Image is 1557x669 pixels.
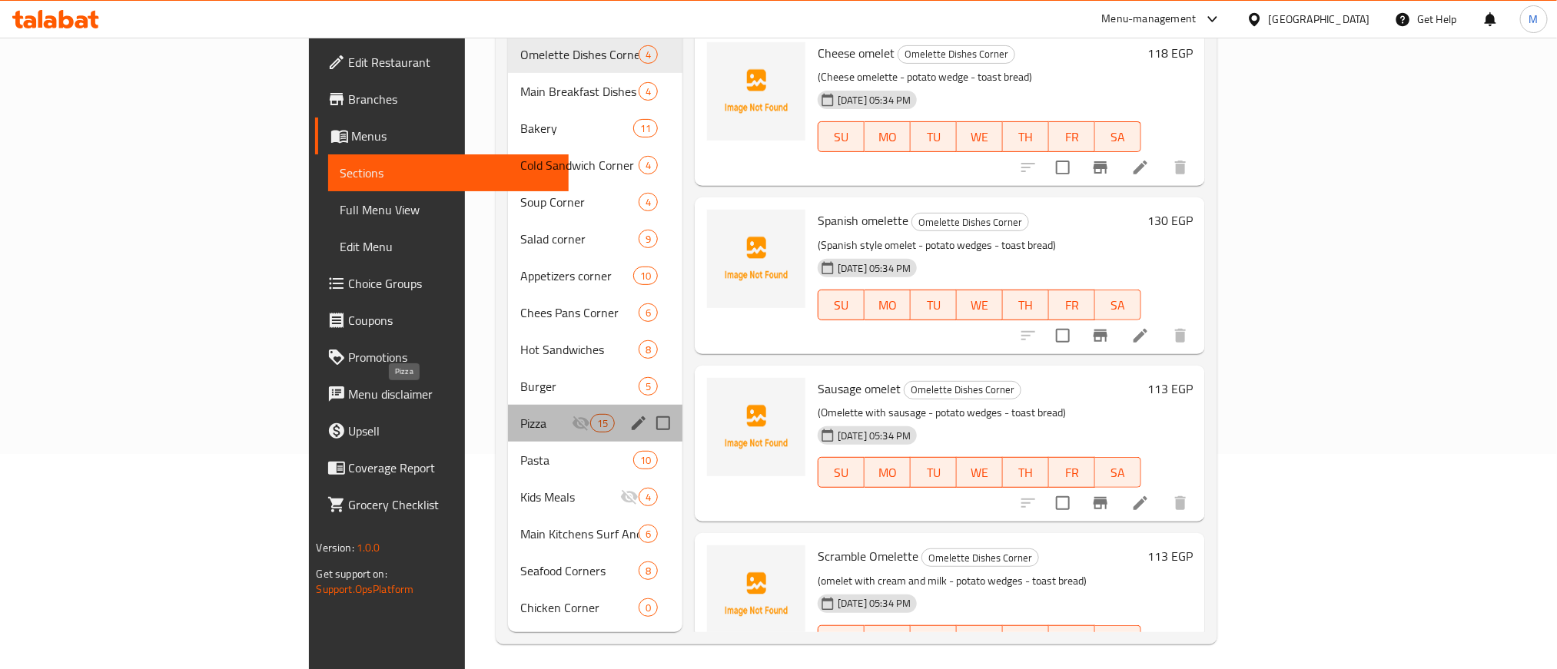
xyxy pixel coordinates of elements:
span: TU [917,294,951,316]
div: Seafood Corners8 [508,552,682,589]
div: items [639,598,658,617]
span: 5 [639,379,657,394]
button: FR [1049,290,1095,320]
span: 4 [639,48,657,62]
span: Menu disclaimer [349,385,556,403]
span: Main Breakfast Dishes Corner [520,82,639,101]
span: FR [1055,126,1089,148]
span: Appetizers corner [520,267,632,285]
span: Seafood Corners [520,561,639,580]
span: Full Menu View [340,200,556,219]
button: MO [865,457,911,488]
div: Omelette Dishes Corner [911,213,1029,231]
a: Edit menu item [1131,158,1150,177]
a: Edit Menu [328,228,569,265]
button: SU [818,457,865,488]
button: FR [1049,121,1095,152]
span: Select to update [1047,487,1079,519]
button: SU [818,625,865,656]
h6: 130 EGP [1147,210,1193,231]
span: Omelette Dishes Corner [912,214,1028,231]
span: SA [1101,629,1135,651]
button: TU [911,625,957,656]
span: Cheese omelet [818,41,895,65]
a: Branches [315,81,569,118]
span: Choice Groups [349,274,556,293]
svg: Inactive section [572,414,590,432]
a: Sections [328,154,569,191]
span: 4 [639,158,657,173]
a: Support.OpsPlatform [317,579,414,599]
button: Branch-specific-item [1082,149,1119,186]
img: Sausage omelet [707,378,805,476]
div: Chees Pans Corner [520,303,639,322]
div: items [590,414,615,432]
span: Menus [352,127,556,145]
div: items [639,488,658,506]
div: [GEOGRAPHIC_DATA] [1269,11,1370,28]
span: TH [1009,629,1043,651]
div: Omelette Dishes Corner [520,45,639,64]
span: MO [871,294,905,316]
button: MO [865,121,911,152]
button: edit [627,412,650,435]
span: WE [963,126,997,148]
button: delete [1162,317,1199,354]
span: [DATE] 05:34 PM [832,596,917,611]
div: Soup Corner [520,193,639,211]
span: [DATE] 05:34 PM [832,93,917,108]
button: SA [1095,457,1141,488]
button: TH [1003,290,1049,320]
h6: 113 EGP [1147,545,1193,567]
img: Scramble Omelette [707,545,805,644]
span: Burger [520,377,639,396]
button: Branch-specific-item [1082,485,1119,522]
span: Promotions [349,348,556,366]
span: SA [1101,126,1135,148]
span: Hot Sandwiches [520,340,639,359]
div: Omelette Dishes Corner4 [508,36,682,73]
a: Coupons [315,302,569,339]
p: (omelet with cream and milk - potato wedges - toast bread) [818,571,1141,591]
span: Coupons [349,311,556,330]
div: Menu-management [1102,10,1197,28]
span: 6 [639,306,657,320]
div: Kids Meals4 [508,479,682,515]
a: Edit menu item [1131,494,1150,512]
span: Select to update [1047,320,1079,352]
button: delete [1162,149,1199,186]
span: TU [917,629,951,651]
span: 10 [634,453,657,468]
span: Chicken Corner [520,598,639,617]
div: items [639,525,658,543]
button: TH [1003,121,1049,152]
div: items [639,303,658,322]
span: TU [917,462,951,484]
span: TH [1009,462,1043,484]
div: Cold Sandwich Corner [520,156,639,174]
span: [DATE] 05:34 PM [832,261,917,276]
span: Get support on: [317,564,387,584]
span: 6 [639,527,657,541]
div: items [639,156,658,174]
button: FR [1049,457,1095,488]
button: MO [865,625,911,656]
nav: Menu sections [508,30,682,632]
span: Spanish omelette [818,209,908,232]
button: WE [957,290,1003,320]
span: Sausage omelet [818,377,901,400]
div: Main Kitchens Surf And Turf mixes [520,525,639,543]
button: TU [911,290,957,320]
span: 8 [639,343,657,357]
span: SA [1101,294,1135,316]
div: Chicken Corner0 [508,589,682,626]
div: Salad corner [520,230,639,248]
div: Pizza15edit [508,405,682,442]
span: WE [963,462,997,484]
a: Coverage Report [315,449,569,486]
span: Omelette Dishes Corner [898,45,1014,63]
span: M [1529,11,1539,28]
